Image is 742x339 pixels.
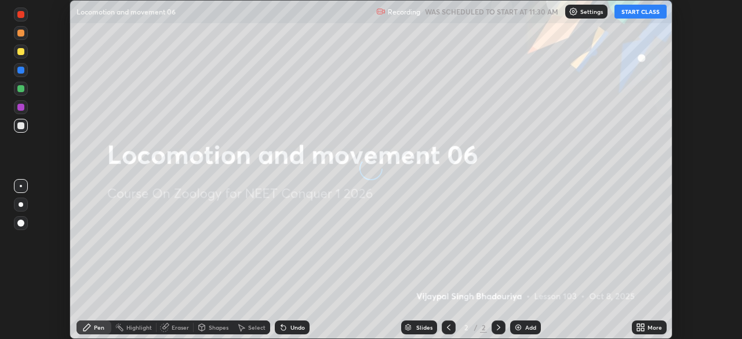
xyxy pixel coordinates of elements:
img: recording.375f2c34.svg [376,7,385,16]
p: Locomotion and movement 06 [77,7,176,16]
p: Settings [580,9,603,14]
button: START CLASS [614,5,667,19]
div: / [474,324,478,331]
div: Pen [94,325,104,330]
div: Add [525,325,536,330]
div: Eraser [172,325,189,330]
div: Undo [290,325,305,330]
div: Highlight [126,325,152,330]
div: Select [248,325,265,330]
div: Slides [416,325,432,330]
div: More [648,325,662,330]
img: add-slide-button [514,323,523,332]
h5: WAS SCHEDULED TO START AT 11:30 AM [425,6,558,17]
div: 2 [480,322,487,333]
img: class-settings-icons [569,7,578,16]
p: Recording [388,8,420,16]
div: Shapes [209,325,228,330]
div: 2 [460,324,472,331]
